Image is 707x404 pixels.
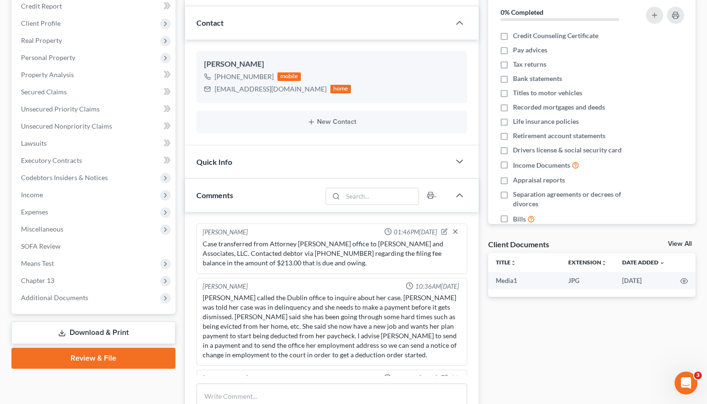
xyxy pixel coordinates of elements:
[21,88,67,96] span: Secured Claims
[21,105,100,113] span: Unsecured Priority Claims
[203,374,248,384] div: [PERSON_NAME]
[203,282,248,291] div: [PERSON_NAME]
[21,259,54,267] span: Means Test
[21,173,108,182] span: Codebtors Insiders & Notices
[277,72,301,81] div: mobile
[622,259,665,266] a: Date Added expand_more
[668,241,692,247] a: View All
[21,53,75,61] span: Personal Property
[21,36,62,44] span: Real Property
[488,239,549,249] div: Client Documents
[501,8,543,16] strong: 0% Completed
[204,59,460,70] div: [PERSON_NAME]
[21,208,48,216] span: Expenses
[21,71,74,79] span: Property Analysis
[330,85,351,93] div: home
[343,188,419,204] input: Search...
[513,74,562,83] span: Bank statements
[13,135,175,152] a: Lawsuits
[513,117,579,126] span: Life insurance policies
[415,282,459,291] span: 10:36AM[DATE]
[561,272,615,289] td: JPG
[21,276,54,284] span: Chapter 13
[13,101,175,118] a: Unsecured Priority Claims
[13,118,175,135] a: Unsecured Nonpriority Claims
[513,145,622,155] span: Drivers license & social security card
[496,259,516,266] a: Titleunfold_more
[21,2,62,10] span: Credit Report
[659,260,665,266] i: expand_more
[513,190,635,209] span: Separation agreements or decrees of divorces
[204,118,460,126] button: New Contact
[21,225,63,233] span: Miscellaneous
[513,131,605,141] span: Retirement account statements
[21,139,47,147] span: Lawsuits
[21,156,82,164] span: Executory Contracts
[601,260,607,266] i: unfold_more
[11,322,175,344] a: Download & Print
[13,66,175,83] a: Property Analysis
[488,272,561,289] td: Media1
[13,83,175,101] a: Secured Claims
[21,122,112,130] span: Unsecured Nonpriority Claims
[215,84,327,94] div: [EMAIL_ADDRESS][DOMAIN_NAME]
[513,45,547,55] span: Pay advices
[694,372,702,379] span: 3
[203,293,461,360] div: [PERSON_NAME] called the Dublin office to inquire about her case. [PERSON_NAME] was told her case...
[513,31,598,40] span: Credit Counseling Certificate
[568,259,607,266] a: Extensionunfold_more
[675,372,697,394] iframe: Intercom live chat
[393,374,437,383] span: 10:02AM[DATE]
[513,161,570,170] span: Income Documents
[11,348,175,369] a: Review & File
[394,228,437,237] span: 01:46PM[DATE]
[196,18,224,27] span: Contact
[203,228,248,237] div: [PERSON_NAME]
[511,260,516,266] i: unfold_more
[215,72,274,81] div: [PHONE_NUMBER]
[513,175,565,185] span: Appraisal reports
[513,102,605,112] span: Recorded mortgages and deeds
[513,88,582,98] span: Titles to motor vehicles
[21,19,61,27] span: Client Profile
[21,191,43,199] span: Income
[513,60,546,69] span: Tax returns
[513,214,526,224] span: Bills
[203,239,461,268] div: Case transferred from Attorney [PERSON_NAME] office to [PERSON_NAME] and Associates, LLC. Contact...
[13,238,175,255] a: SOFA Review
[615,272,673,289] td: [DATE]
[21,242,61,250] span: SOFA Review
[21,293,88,302] span: Additional Documents
[196,157,232,166] span: Quick Info
[196,191,233,200] span: Comments
[13,152,175,169] a: Executory Contracts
